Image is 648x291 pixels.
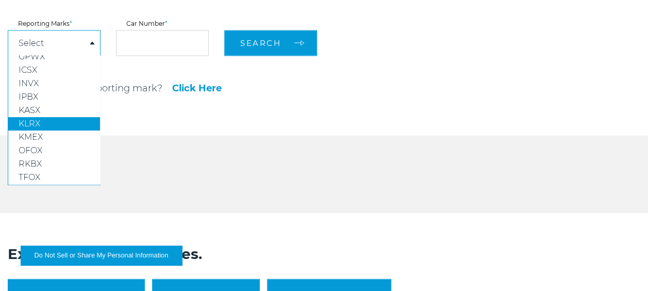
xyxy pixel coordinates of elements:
h2: Explore more capabilities. [8,244,640,264]
span: KMEX [19,133,43,142]
span: IPBX [19,92,38,102]
span: ICSX [19,66,37,75]
a: IPBX [8,91,100,104]
a: Select [19,39,44,47]
a: GPWX [8,51,100,64]
a: ICSX [8,64,100,77]
a: RKBX [8,158,100,171]
span: INVX [19,79,39,89]
span: Search [240,38,281,48]
span: RKBX [19,159,42,169]
a: KMEX [8,131,100,144]
iframe: Chat Widget [596,241,648,291]
label: Reporting Marks [8,21,101,27]
label: Car Number [116,21,209,27]
button: Do Not Sell or Share My Personal Information [21,246,182,265]
span: TFOX [19,173,40,183]
span: GPWX [19,52,45,62]
a: KASX [8,104,100,118]
button: Search arrow arrow [224,30,317,56]
span: KLRX [19,119,40,129]
a: OFOX [8,144,100,158]
a: TFOX [8,171,100,185]
a: KLRX [8,118,100,131]
a: Click Here [172,84,222,93]
a: INVX [8,77,100,91]
span: KASX [19,106,40,116]
span: OFOX [19,146,42,156]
